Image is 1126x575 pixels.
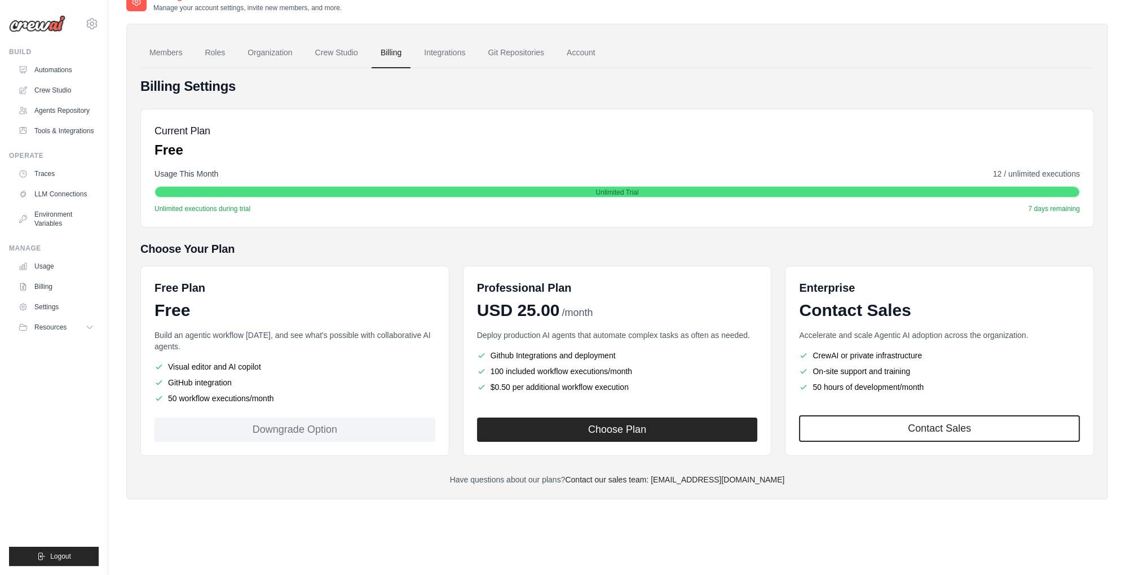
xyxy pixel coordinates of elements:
h5: Current Plan [154,123,210,139]
a: Traces [14,165,99,183]
a: Automations [14,61,99,79]
a: Settings [14,298,99,316]
span: 7 days remaining [1028,204,1080,213]
li: GitHub integration [154,377,435,388]
a: Contact Sales [799,415,1080,442]
a: Tools & Integrations [14,122,99,140]
h4: Billing Settings [140,77,1094,95]
a: Crew Studio [14,81,99,99]
li: On-site support and training [799,366,1080,377]
a: LLM Connections [14,185,99,203]
a: Agents Repository [14,102,99,120]
a: Contact our sales team: [EMAIL_ADDRESS][DOMAIN_NAME] [565,475,784,484]
div: Operate [9,151,99,160]
div: Build [9,47,99,56]
h6: Enterprise [799,280,1080,296]
li: Github Integrations and deployment [477,350,758,361]
li: CrewAI or private infrastructure [799,350,1080,361]
a: Billing [372,38,410,68]
div: Manage [9,244,99,253]
a: Git Repositories [479,38,553,68]
button: Choose Plan [477,418,758,442]
div: Downgrade Option [154,418,435,442]
h5: Choose Your Plan [140,241,1094,257]
li: 100 included workflow executions/month [477,366,758,377]
a: Members [140,38,191,68]
span: Unlimited Trial [595,188,638,197]
a: Billing [14,278,99,296]
p: Free [154,141,210,159]
button: Logout [9,547,99,566]
a: Environment Variables [14,205,99,232]
span: USD 25.00 [477,300,560,321]
li: 50 hours of development/month [799,381,1080,393]
p: Build an agentic workflow [DATE], and see what's possible with collaborative AI agents. [154,330,435,352]
h6: Free Plan [154,280,205,296]
img: Logo [9,15,65,32]
p: Have questions about our plans? [140,474,1094,485]
li: 50 workflow executions/month [154,393,435,404]
iframe: Chat Widget [1070,521,1126,575]
span: Logout [50,552,71,561]
p: Accelerate and scale Agentic AI adoption across the organization. [799,330,1080,341]
a: Organization [239,38,301,68]
a: Crew Studio [306,38,367,68]
a: Integrations [415,38,474,68]
a: Account [558,38,604,68]
a: Usage [14,257,99,275]
span: /month [562,305,593,321]
span: 12 / unlimited executions [993,168,1080,179]
span: Resources [34,323,67,332]
span: Unlimited executions during trial [154,204,250,213]
span: Usage This Month [154,168,218,179]
div: Contact Sales [799,300,1080,321]
li: Visual editor and AI copilot [154,361,435,372]
h6: Professional Plan [477,280,572,296]
li: $0.50 per additional workflow execution [477,381,758,393]
p: Deploy production AI agents that automate complex tasks as often as needed. [477,330,758,341]
a: Roles [196,38,234,68]
button: Resources [14,318,99,336]
p: Manage your account settings, invite new members, and more. [153,3,342,12]
div: Free [154,300,435,321]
